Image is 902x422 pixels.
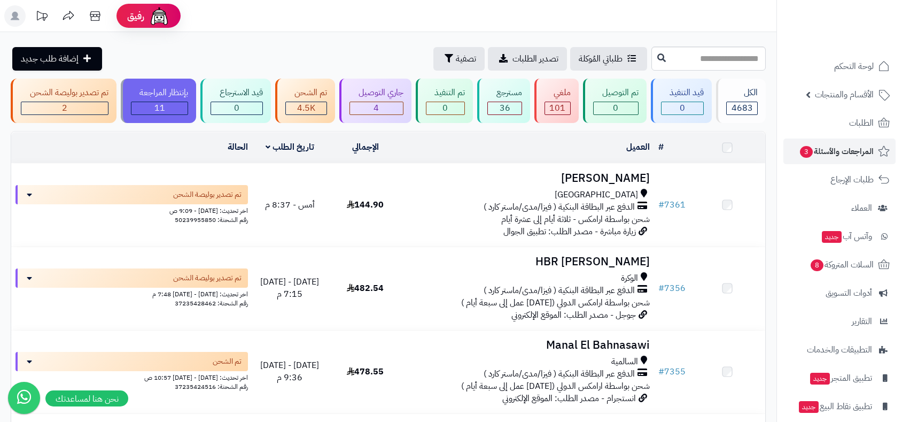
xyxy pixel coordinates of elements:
span: 0 [234,102,239,114]
span: 3 [800,146,813,158]
img: ai-face.png [149,5,170,27]
div: 0 [594,102,638,114]
a: تحديثات المنصة [28,5,55,29]
span: 11 [154,102,165,114]
span: 4683 [732,102,753,114]
div: 0 [662,102,704,114]
div: 2 [21,102,108,114]
span: التطبيقات والخدمات [807,342,872,357]
span: شحن بواسطة ارامكس الدولي ([DATE] عمل إلى سبعة أيام ) [461,380,650,393]
span: [GEOGRAPHIC_DATA] [555,189,638,201]
span: 101 [549,102,565,114]
span: 8 [811,259,823,271]
a: تم التوصيل 0 [581,79,649,123]
a: قيد التنفيذ 0 [649,79,714,123]
span: 4.5K [297,102,315,114]
span: التقارير [852,314,872,329]
span: 2 [62,102,67,114]
div: قيد الاسترجاع [211,87,263,99]
span: # [658,282,664,295]
span: رقم الشحنة: 37235428462 [175,298,248,308]
a: الطلبات [783,110,896,136]
h3: HBR [PERSON_NAME] [407,256,650,268]
a: أدوات التسويق [783,280,896,306]
a: تم الشحن 4.5K [273,79,337,123]
span: جديد [799,401,819,413]
span: شحن بواسطة ارامكس - ثلاثة أيام إلى عشرة أيام [501,213,650,226]
div: بإنتظار المراجعة [131,87,189,99]
a: وآتس آبجديد [783,224,896,249]
div: مسترجع [487,87,522,99]
div: 4528 [286,102,326,114]
a: طلباتي المُوكلة [570,47,647,71]
span: إضافة طلب جديد [21,52,79,65]
span: أدوات التسويق [826,286,872,301]
div: 0 [426,102,465,114]
span: طلبات الإرجاع [830,172,874,187]
a: الكل4683 [714,79,768,123]
a: التطبيقات والخدمات [783,337,896,363]
span: الدفع عبر البطاقة البنكية ( فيزا/مدى/ماستر كارد ) [484,285,635,297]
span: تم تصدير بوليصة الشحن [173,273,242,283]
span: تطبيق نقاط البيع [798,399,872,414]
span: السالمية [611,356,638,368]
a: الإجمالي [352,141,379,154]
span: وآتس آب [821,229,872,244]
span: 4 [374,102,379,114]
a: تصدير الطلبات [488,47,567,71]
img: logo-2.png [829,8,892,30]
a: تم التنفيذ 0 [414,79,476,123]
div: قيد التنفيذ [661,87,704,99]
a: بإنتظار المراجعة 11 [119,79,199,123]
a: #7361 [658,198,686,211]
span: رقم الشحنة: 37235424516 [175,382,248,392]
a: العملاء [783,195,896,221]
span: [DATE] - [DATE] 9:36 م [260,359,319,384]
a: تم تصدير بوليصة الشحن 2 [9,79,119,123]
span: [DATE] - [DATE] 7:15 م [260,275,319,301]
div: اخر تحديث: [DATE] - 9:09 ص [15,204,248,216]
span: زيارة مباشرة - مصدر الطلب: تطبيق الجوال [503,225,636,238]
span: انستجرام - مصدر الطلب: الموقع الإلكتروني [502,392,636,405]
a: المراجعات والأسئلة3 [783,139,896,164]
span: 0 [680,102,685,114]
div: 101 [545,102,570,114]
a: قيد الاسترجاع 0 [198,79,273,123]
div: 4 [350,102,403,114]
a: تطبيق المتجرجديد [783,365,896,391]
span: أمس - 8:37 م [265,198,315,211]
div: تم التنفيذ [426,87,465,99]
span: الدفع عبر البطاقة البنكية ( فيزا/مدى/ماستر كارد ) [484,368,635,380]
span: رقم الشحنة: 50239955850 [175,215,248,225]
div: ملغي [545,87,571,99]
a: العميل [626,141,650,154]
a: الحالة [228,141,248,154]
a: #7355 [658,365,686,378]
button: تصفية [433,47,485,71]
span: الوكرة [621,272,638,285]
a: ملغي 101 [532,79,581,123]
span: جوجل - مصدر الطلب: الموقع الإلكتروني [511,309,636,321]
span: # [658,198,664,211]
a: السلات المتروكة8 [783,252,896,278]
span: رفيق [127,10,144,22]
span: # [658,365,664,378]
span: 36 [500,102,510,114]
span: 0 [442,102,448,114]
span: طلباتي المُوكلة [579,52,623,65]
div: 11 [131,102,188,114]
div: اخر تحديث: [DATE] - [DATE] 7:48 م [15,288,248,299]
div: الكل [726,87,758,99]
span: الطلبات [849,116,874,131]
a: إضافة طلب جديد [12,47,102,71]
span: شحن بواسطة ارامكس الدولي ([DATE] عمل إلى سبعة أيام ) [461,296,650,309]
a: # [658,141,664,154]
div: تم الشحن [285,87,327,99]
div: تم تصدير بوليصة الشحن [21,87,108,99]
span: 482.54 [347,282,384,295]
div: اخر تحديث: [DATE] - [DATE] 10:57 ص [15,371,248,382]
a: مسترجع 36 [475,79,532,123]
a: التقارير [783,309,896,334]
a: تطبيق نقاط البيعجديد [783,394,896,419]
a: لوحة التحكم [783,53,896,79]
